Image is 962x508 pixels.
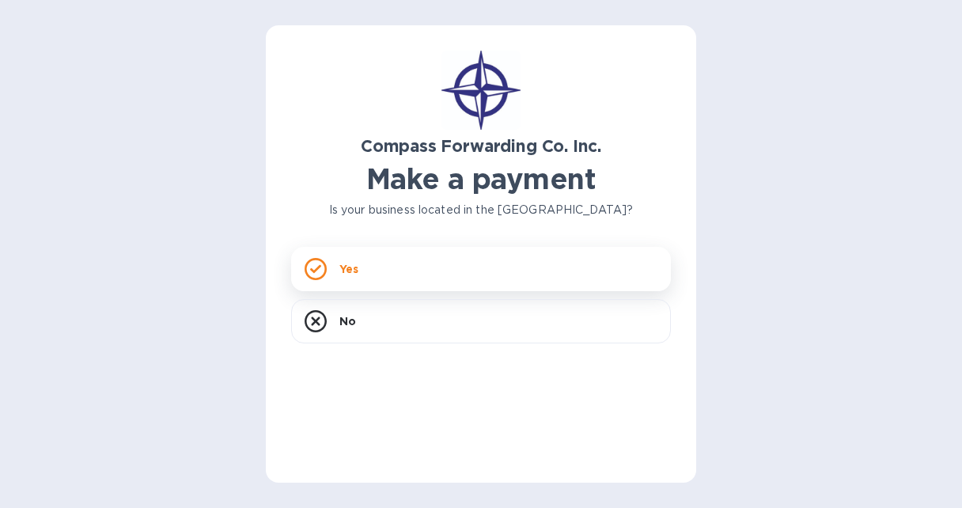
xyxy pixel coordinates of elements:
[361,136,601,156] b: Compass Forwarding Co. Inc.
[291,162,671,195] h1: Make a payment
[339,261,358,277] p: Yes
[291,202,671,218] p: Is your business located in the [GEOGRAPHIC_DATA]?
[339,313,356,329] p: No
